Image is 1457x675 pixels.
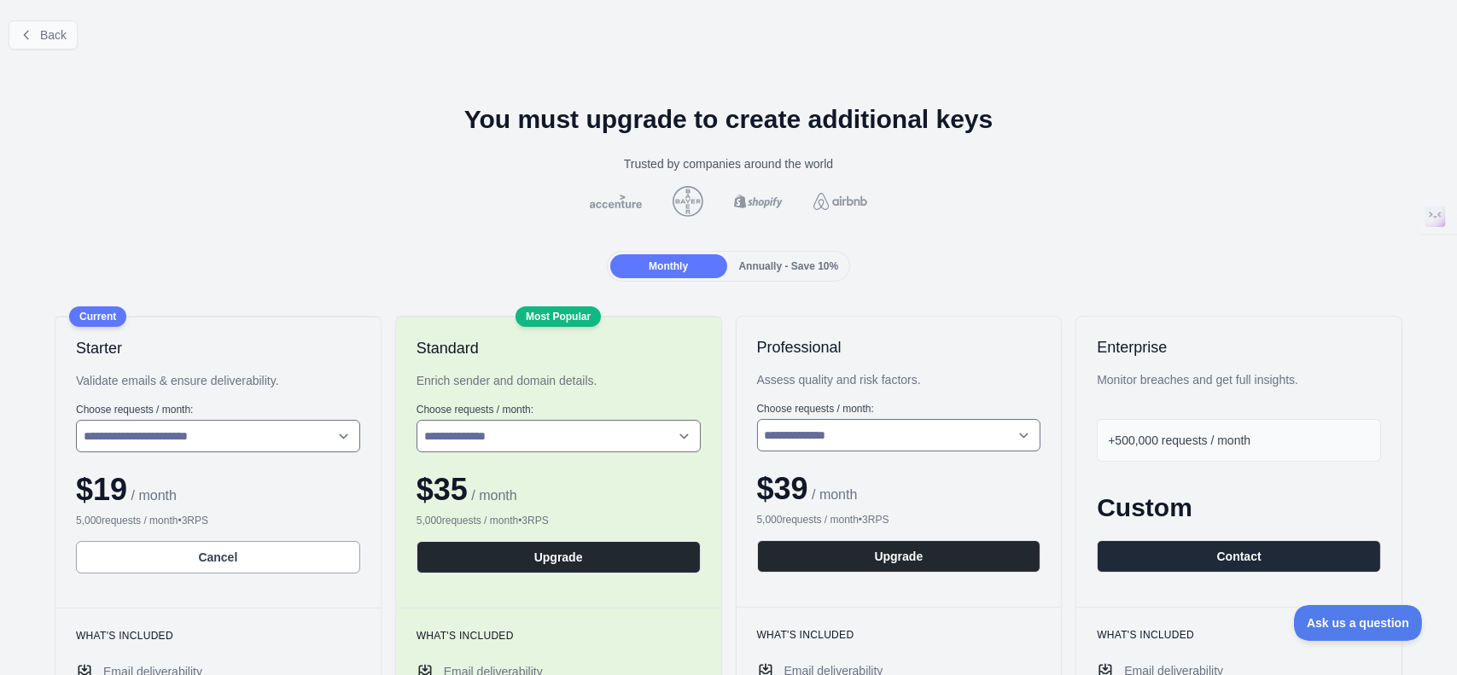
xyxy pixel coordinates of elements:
[731,195,786,208] img: shopify
[649,260,688,272] span: Monthly
[669,186,707,217] img: bayer
[586,195,644,208] img: accenture
[739,260,839,272] span: Annually - Save 10%
[1294,605,1423,641] iframe: Toggle Customer Support
[810,193,871,210] img: airbnb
